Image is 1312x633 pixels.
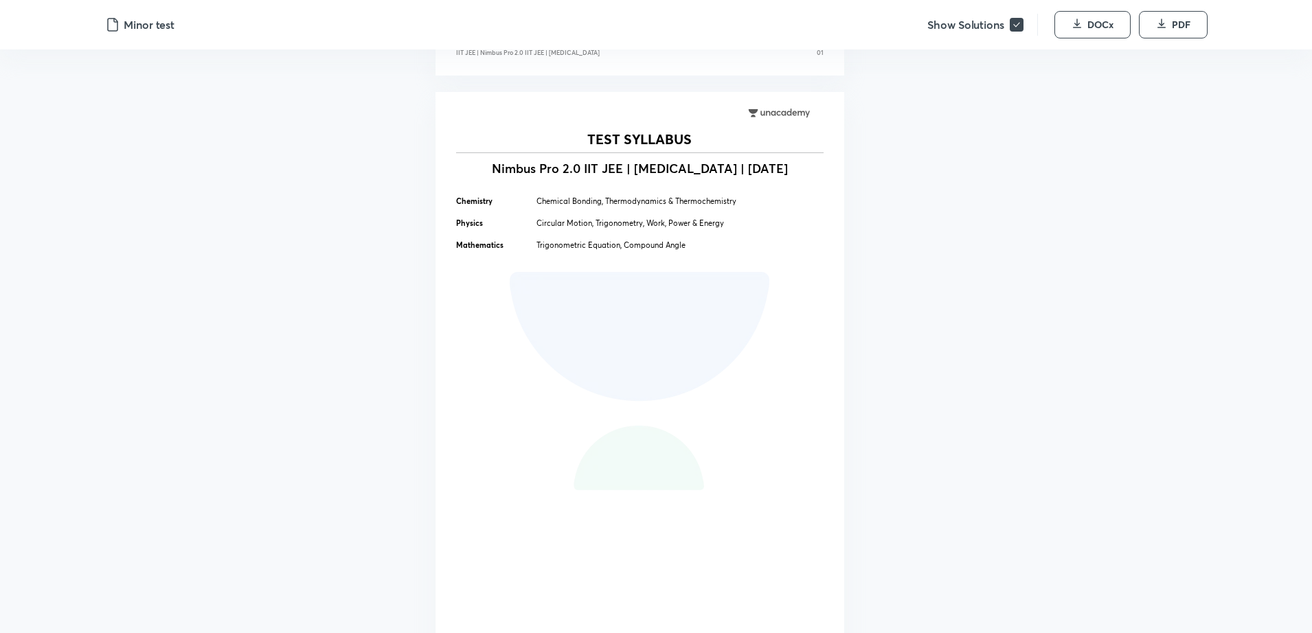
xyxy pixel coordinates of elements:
h5: Minor test [124,16,174,33]
h4: TEST SYLLABUS [456,126,824,153]
p: Physics [456,216,536,231]
button: DOCx [1054,11,1131,38]
div: Circular Motion, Trigonometry, Work, Power & Energy [536,216,824,231]
p: Mathematics [456,238,536,253]
button: PDF [1139,11,1208,38]
span: PDF [1172,18,1190,32]
p: Chemistry [456,194,536,209]
span: DOCx [1087,18,1113,32]
span: 01 [803,49,824,76]
p: Nimbus Pro 2.0 IIT JEE | [MEDICAL_DATA] | [DATE] [456,153,824,180]
div: Chemical Bonding, Thermodynamics & Thermochemistry [536,194,824,209]
h5: Show Solutions [927,16,1004,33]
div: IIT JEE | Nimbus Pro 2.0 IIT JEE | [MEDICAL_DATA] [456,49,803,76]
div: Trigonometric Equation, Compound Angle [536,238,824,253]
